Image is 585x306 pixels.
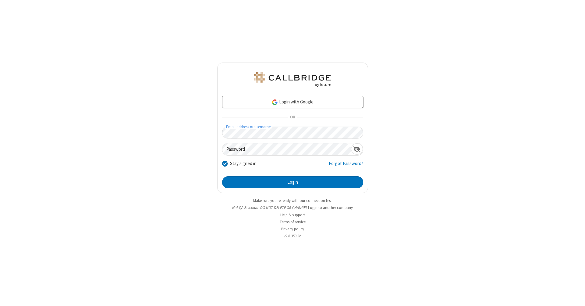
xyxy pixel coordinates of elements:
a: Help & support [280,212,305,218]
button: Login [222,176,363,189]
a: Terms of service [280,219,306,225]
img: google-icon.png [271,99,278,106]
a: Make sure you're ready with our connection test [253,198,332,203]
a: Forgot Password? [329,160,363,172]
li: Not QA Selenium DO NOT DELETE OR CHANGE? [217,205,368,211]
a: Privacy policy [281,226,304,232]
input: Password [222,143,351,155]
div: Show password [351,143,363,155]
img: QA Selenium DO NOT DELETE OR CHANGE [253,72,332,87]
li: v2.6.353.3b [217,233,368,239]
input: Email address or username [222,127,363,139]
span: OR [288,113,297,122]
button: Login to another company [308,205,353,211]
iframe: Chat [570,290,580,302]
label: Stay signed in [230,160,257,167]
a: Login with Google [222,96,363,108]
